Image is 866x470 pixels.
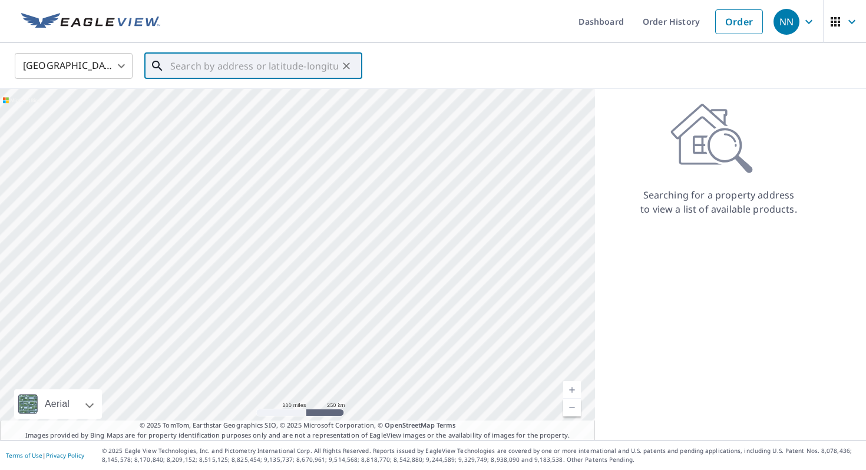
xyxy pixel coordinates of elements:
[6,451,42,459] a: Terms of Use
[774,9,799,35] div: NN
[563,399,581,416] a: Current Level 5, Zoom Out
[385,421,434,429] a: OpenStreetMap
[170,49,338,82] input: Search by address or latitude-longitude
[640,188,798,216] p: Searching for a property address to view a list of available products.
[715,9,763,34] a: Order
[46,451,84,459] a: Privacy Policy
[21,13,160,31] img: EV Logo
[338,58,355,74] button: Clear
[15,49,133,82] div: [GEOGRAPHIC_DATA]
[437,421,456,429] a: Terms
[563,381,581,399] a: Current Level 5, Zoom In
[41,389,73,419] div: Aerial
[6,452,84,459] p: |
[140,421,456,431] span: © 2025 TomTom, Earthstar Geographics SIO, © 2025 Microsoft Corporation, ©
[14,389,102,419] div: Aerial
[102,446,860,464] p: © 2025 Eagle View Technologies, Inc. and Pictometry International Corp. All Rights Reserved. Repo...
